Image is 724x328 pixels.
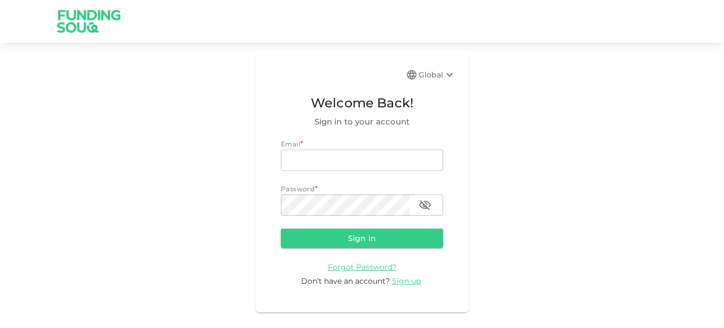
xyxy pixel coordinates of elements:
[281,229,443,248] button: Sign in
[281,194,410,216] input: password
[392,276,421,286] span: Sign up
[281,93,443,113] span: Welcome Back!
[419,68,456,81] div: Global
[281,140,300,148] span: Email
[281,150,443,171] input: email
[328,262,397,272] a: Forgot Password?
[301,276,390,286] span: Don’t have an account?
[281,185,314,193] span: Password
[281,115,443,128] span: Sign in to your account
